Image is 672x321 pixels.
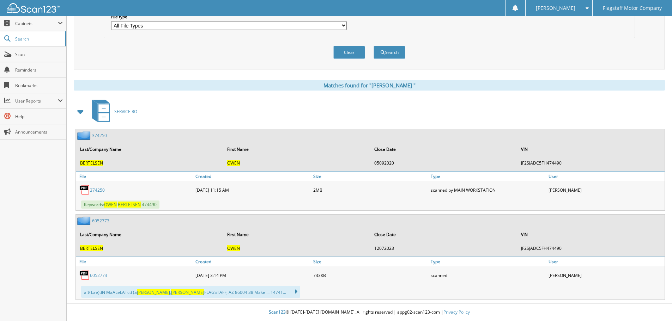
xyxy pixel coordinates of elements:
th: Close Date [371,142,517,156]
span: Help [15,113,63,119]
span: B E R T E L S E N [118,202,141,208]
span: Announcements [15,129,63,135]
a: 374250 [92,132,107,138]
span: [PERSON_NAME] [536,6,575,10]
th: First Name [224,227,370,242]
td: J F 2 S J A D C 5 F H 4 7 4 4 9 0 [517,157,664,169]
span: User Reports [15,98,58,104]
th: Last/Company Name [77,142,223,156]
a: File [76,172,194,181]
a: Created [194,257,311,266]
th: VIN [517,142,664,156]
span: O W E N [227,245,240,251]
button: Clear [333,46,365,59]
a: File [76,257,194,266]
div: [PERSON_NAME] [547,183,665,197]
span: Search [15,36,62,42]
span: Keywords: 4 7 4 4 9 0 [81,200,159,209]
a: SERVICE RO [88,98,137,125]
span: [PERSON_NAME] [171,289,204,295]
img: PDF.png [79,270,90,280]
span: B E R T E L S E N [80,245,103,251]
div: [DATE] 3:14 PM [194,268,311,282]
div: 2MB [311,183,429,197]
a: 6052773 [92,218,109,224]
div: Matches found for "[PERSON_NAME] " [74,80,665,91]
span: Scan123 [269,309,286,315]
span: Scan [15,51,63,57]
span: B E R T E L S E N [80,160,103,166]
a: 6052773 [90,272,107,278]
div: scanned by MAIN WORKSTATION [429,183,547,197]
td: 0 5 0 9 2 0 2 0 [371,157,517,169]
a: Type [429,172,547,181]
span: Flagstaff Motor Company [603,6,662,10]
span: Bookmarks [15,82,63,88]
div: 733KB [311,268,429,282]
div: scanned [429,268,547,282]
div: © [DATE]-[DATE] [DOMAIN_NAME]. All rights reserved | appg02-scan123-com | [67,304,672,321]
th: Last/Company Name [77,227,223,242]
a: Created [194,172,311,181]
span: S E R V I C E R O [114,109,137,115]
img: folder2.png [77,216,92,225]
td: J F 2 S J A D C 5 F H 4 7 4 4 9 0 [517,242,664,254]
a: User [547,172,665,181]
div: [DATE] 11:15 AM [194,183,311,197]
span: [PERSON_NAME] [137,289,170,295]
a: Size [311,172,429,181]
label: File type [111,14,347,20]
div: [PERSON_NAME] [547,268,665,282]
img: PDF.png [79,185,90,195]
img: folder2.png [77,131,92,140]
th: First Name [224,142,370,156]
th: VIN [517,227,664,242]
span: Cabinets [15,20,58,26]
button: Search [374,46,405,59]
iframe: Chat Widget [637,287,672,321]
a: Privacy Policy [443,309,470,315]
span: Reminders [15,67,63,73]
a: 374250 [90,187,105,193]
a: Type [429,257,547,266]
span: O W E N [227,160,240,166]
a: Size [311,257,429,266]
td: 1 2 0 7 2 0 2 3 [371,242,517,254]
a: User [547,257,665,266]
th: Close Date [371,227,517,242]
span: O W E N [104,202,117,208]
div: a $ Lae)dN MaALeLATcd (a , FLAGSTAFF, AZ 86004 38 Make ... 14741... [81,286,300,298]
img: scan123-logo-white.svg [7,3,60,13]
